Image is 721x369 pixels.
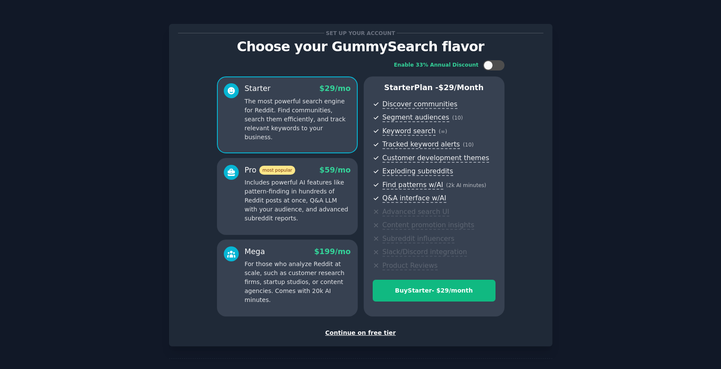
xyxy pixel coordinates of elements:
span: Customer development themes [383,154,490,163]
p: For those who analyze Reddit at scale, such as customer research firms, startup studios, or conte... [245,260,351,305]
span: $ 59 /mo [319,166,350,174]
span: Product Reviews [383,261,438,270]
span: Keyword search [383,127,436,136]
div: Continue on free tier [178,328,543,337]
span: Exploding subreddits [383,167,453,176]
button: BuyStarter- $29/month [373,280,496,302]
span: Discover communities [383,100,457,109]
div: Enable 33% Annual Discount [394,61,479,69]
div: Mega [245,246,265,257]
span: Subreddit influencers [383,234,454,243]
span: Q&A interface w/AI [383,194,446,203]
span: Slack/Discord integration [383,248,467,257]
span: Advanced search UI [383,208,449,217]
span: Segment audiences [383,113,449,122]
div: Buy Starter - $ 29 /month [373,286,495,295]
p: Choose your GummySearch flavor [178,39,543,54]
span: $ 29 /mo [319,84,350,93]
span: Tracked keyword alerts [383,140,460,149]
span: most popular [259,166,295,175]
span: ( 2k AI minutes ) [446,182,487,188]
p: Includes powerful AI features like pattern-finding in hundreds of Reddit posts at once, Q&A LLM w... [245,178,351,223]
span: $ 199 /mo [314,247,350,256]
span: Content promotion insights [383,221,475,230]
p: The most powerful search engine for Reddit. Find communities, search them efficiently, and track ... [245,97,351,142]
span: $ 29 /month [439,83,484,92]
span: ( ∞ ) [439,129,447,135]
span: Find patterns w/AI [383,181,443,190]
div: Pro [245,165,295,176]
span: ( 10 ) [452,115,463,121]
p: Starter Plan - [373,82,496,93]
span: Set up your account [324,29,397,38]
span: ( 10 ) [463,142,474,148]
div: Starter [245,83,271,94]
